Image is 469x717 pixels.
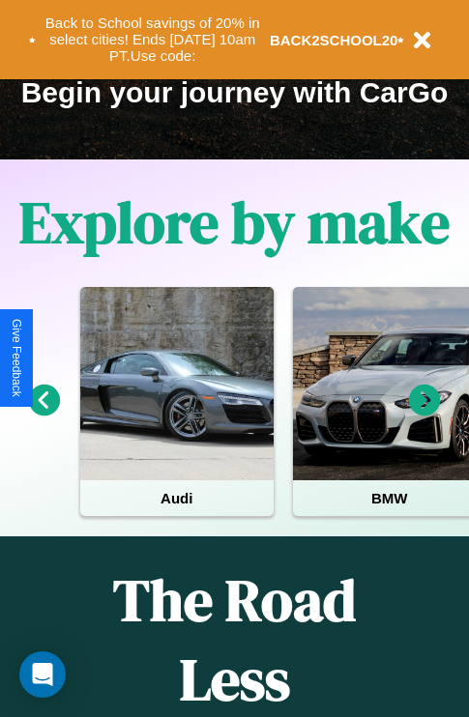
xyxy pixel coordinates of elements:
[36,10,270,70] button: Back to School savings of 20% in select cities! Ends [DATE] 10am PT.Use code:
[19,183,450,262] h1: Explore by make
[270,32,398,48] b: BACK2SCHOOL20
[10,319,23,397] div: Give Feedback
[19,651,66,698] div: Open Intercom Messenger
[80,480,274,516] h4: Audi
